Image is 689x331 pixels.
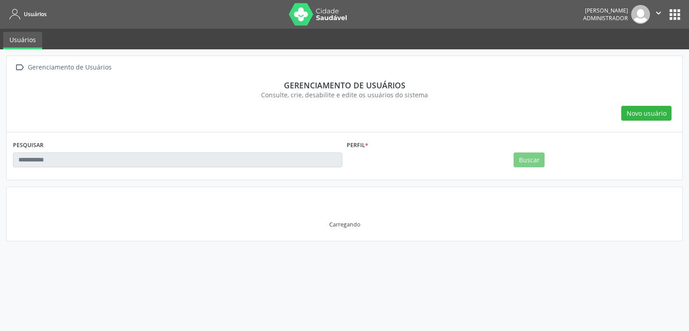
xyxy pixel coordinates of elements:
div: Carregando [329,221,360,228]
button: Novo usuário [621,106,672,121]
span: Novo usuário [627,109,667,118]
button: Buscar [514,152,545,168]
div: [PERSON_NAME] [583,7,628,14]
a:  Gerenciamento de Usuários [13,61,113,74]
a: Usuários [3,32,42,49]
i:  [654,8,663,18]
button: apps [667,7,683,22]
div: Gerenciamento de Usuários [26,61,113,74]
div: Gerenciamento de usuários [19,80,670,90]
a: Usuários [6,7,47,22]
img: img [631,5,650,24]
label: PESQUISAR [13,139,44,152]
span: Usuários [24,10,47,18]
button:  [650,5,667,24]
i:  [13,61,26,74]
label: Perfil [347,139,368,152]
div: Consulte, crie, desabilite e edite os usuários do sistema [19,90,670,100]
span: Administrador [583,14,628,22]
